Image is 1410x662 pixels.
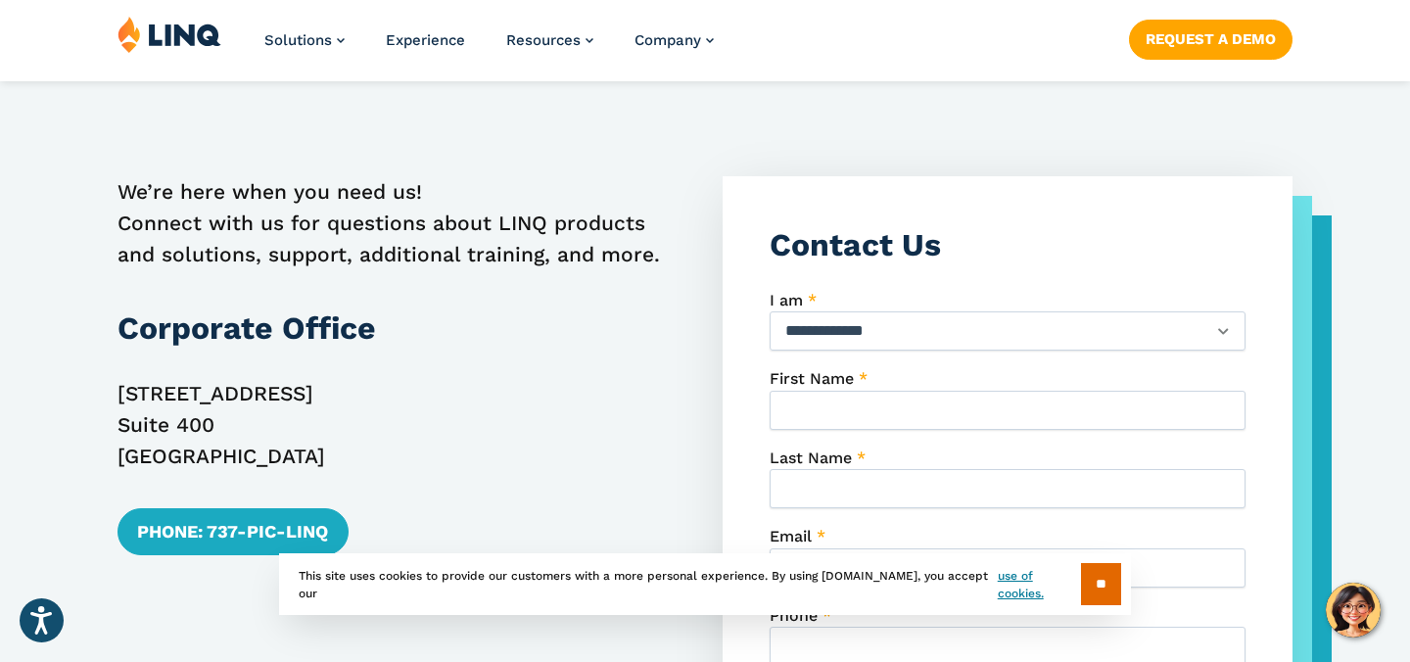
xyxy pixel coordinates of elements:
nav: Primary Navigation [264,16,714,80]
a: use of cookies. [998,567,1081,602]
span: Email [770,527,812,545]
div: This site uses cookies to provide our customers with a more personal experience. By using [DOMAIN... [279,553,1131,615]
a: Solutions [264,31,345,49]
h3: Corporate Office [117,307,687,351]
a: Request a Demo [1129,20,1292,59]
span: First Name [770,369,854,388]
span: I am [770,291,803,309]
a: Company [634,31,714,49]
p: [STREET_ADDRESS] Suite 400 [GEOGRAPHIC_DATA] [117,378,687,472]
img: LINQ | K‑12 Software [117,16,221,53]
p: We’re here when you need us! Connect with us for questions about LINQ products and solutions, sup... [117,176,687,270]
h3: Contact Us [770,223,1245,267]
a: Resources [506,31,593,49]
span: Last Name [770,449,852,467]
span: Solutions [264,31,332,49]
span: Resources [506,31,581,49]
button: Hello, have a question? Let’s chat. [1326,583,1381,638]
a: Experience [386,31,465,49]
a: Phone: 737-PIC-LINQ [117,508,348,555]
span: Company [634,31,701,49]
nav: Button Navigation [1129,16,1292,59]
